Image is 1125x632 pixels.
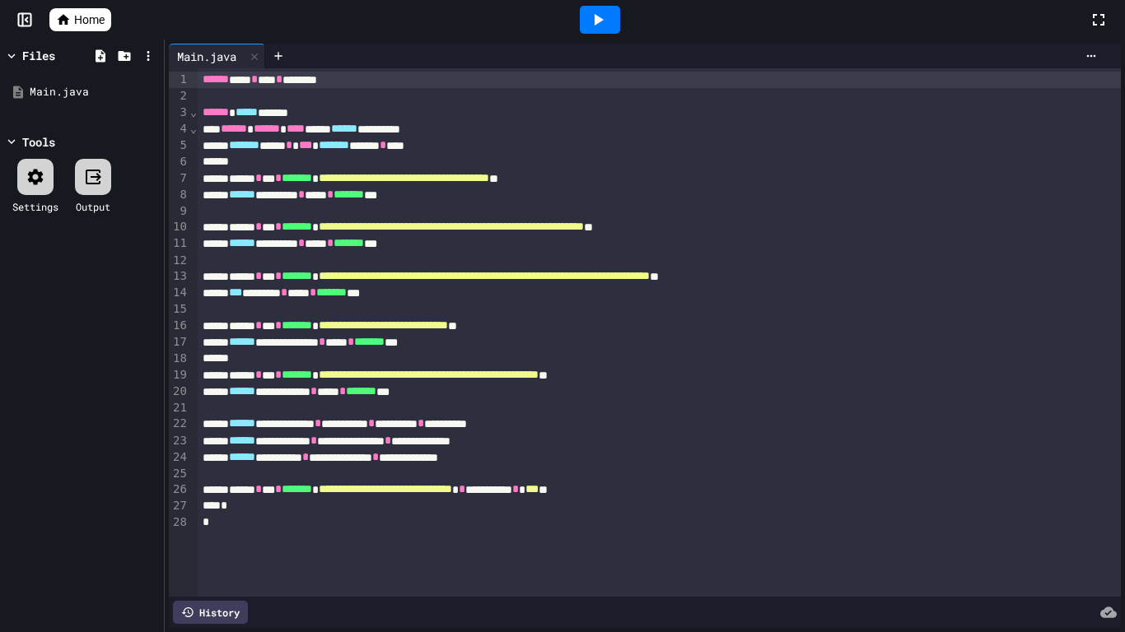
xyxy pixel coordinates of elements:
div: 12 [169,253,189,269]
div: 1 [169,72,189,88]
div: 23 [169,433,189,449]
div: 3 [169,105,189,121]
div: Main.java [169,44,265,68]
div: 14 [169,285,189,301]
div: 9 [169,203,189,220]
div: 18 [169,351,189,367]
div: 4 [169,121,189,137]
div: 5 [169,137,189,154]
div: Main.java [169,48,245,65]
div: 16 [169,318,189,334]
div: 10 [169,219,189,235]
a: Home [49,8,111,31]
div: 19 [169,367,189,383]
div: 21 [169,400,189,416]
div: 27 [169,498,189,514]
div: 7 [169,170,189,187]
div: 26 [169,481,189,498]
span: Home [74,12,105,28]
div: Main.java [30,84,158,100]
div: Tools [22,133,55,151]
div: 17 [169,334,189,351]
div: 28 [169,514,189,531]
div: History [173,601,248,624]
span: Fold line [189,122,198,135]
div: 6 [169,154,189,170]
div: Settings [12,199,58,214]
div: 11 [169,235,189,252]
div: 15 [169,301,189,318]
div: 13 [169,268,189,285]
div: 8 [169,187,189,203]
div: Output [76,199,110,214]
div: 22 [169,416,189,432]
div: Files [22,47,55,64]
div: 2 [169,88,189,105]
div: 24 [169,449,189,466]
span: Fold line [189,105,198,118]
div: 25 [169,466,189,482]
div: 20 [169,383,189,400]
